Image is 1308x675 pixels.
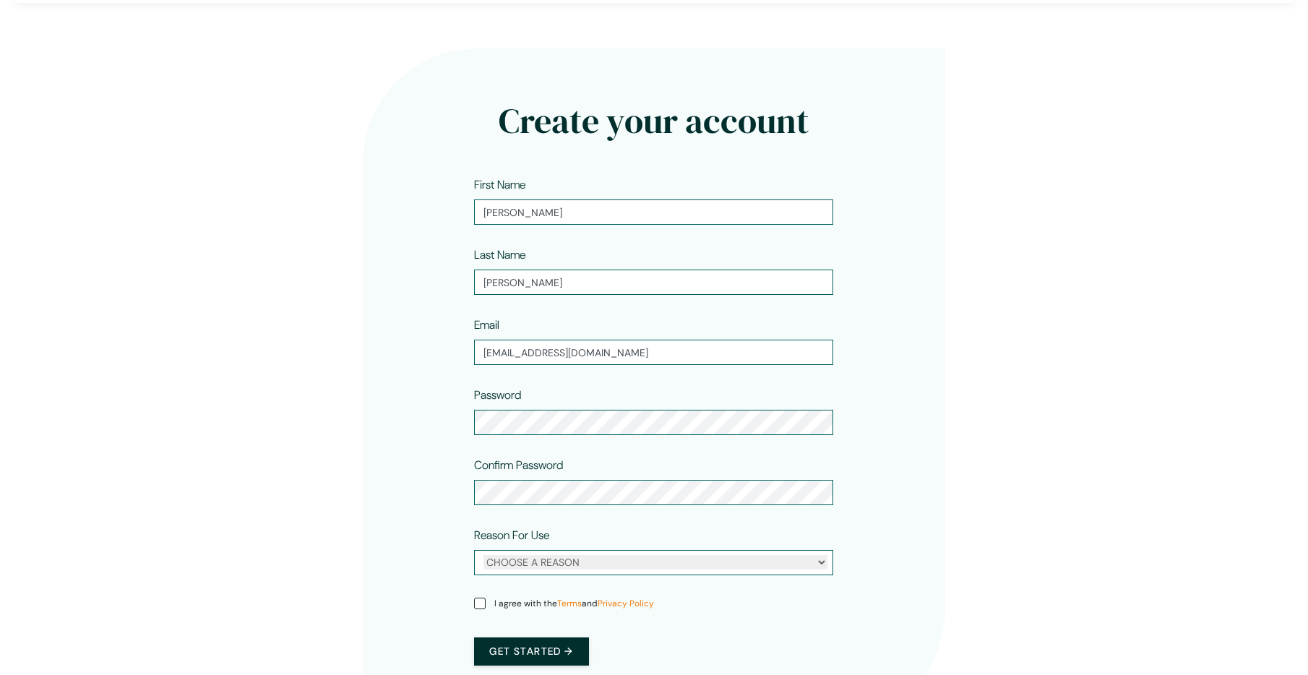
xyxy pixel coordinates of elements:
input: Last name [474,270,833,295]
input: Email address [474,340,833,365]
input: I agree with theTermsandPrivacy Policy [474,598,486,609]
h2: Create your account [426,100,882,142]
a: Privacy Policy [598,598,654,609]
label: Confirm Password [474,457,563,474]
label: Password [474,387,521,404]
label: Last Name [474,246,525,264]
input: First name [474,199,833,225]
label: First Name [474,176,525,194]
label: Email [474,317,499,334]
label: Reason For Use [474,527,549,544]
a: Terms [557,598,582,609]
button: Get started → [474,637,588,666]
span: I agree with the and [494,597,654,610]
